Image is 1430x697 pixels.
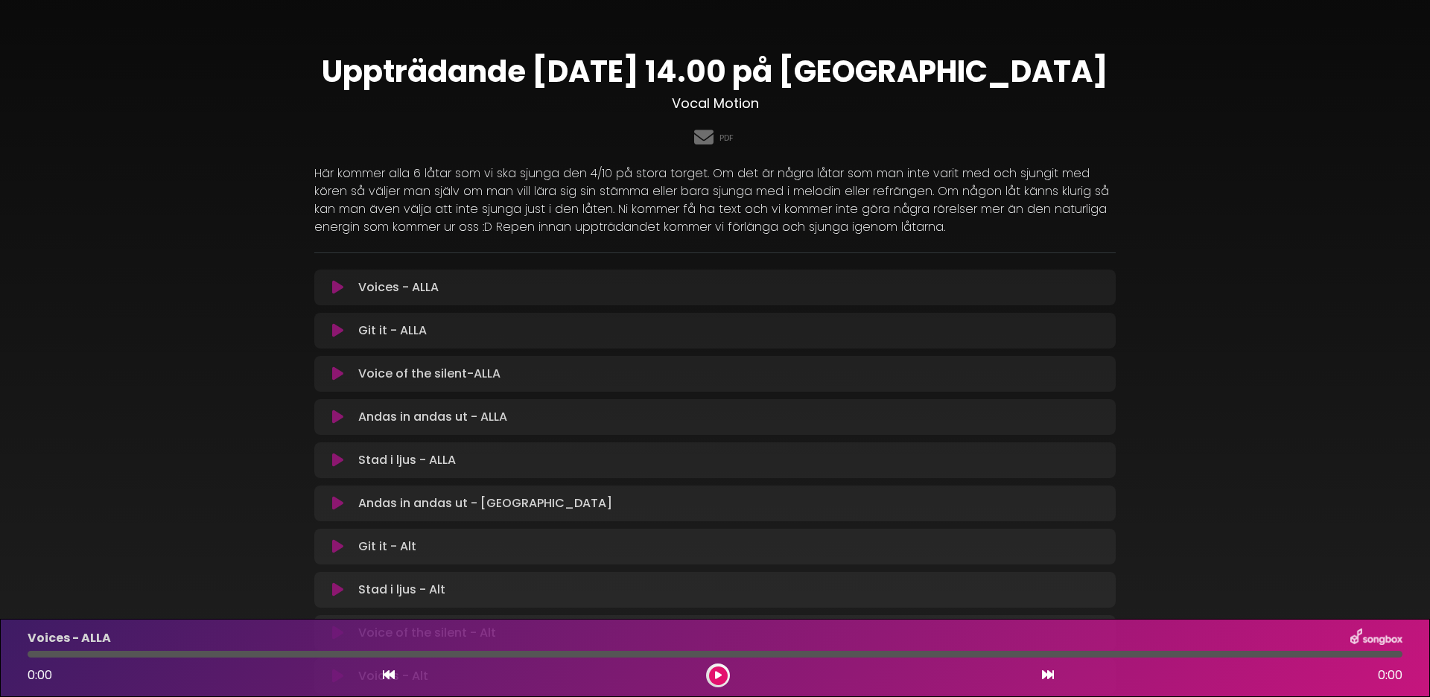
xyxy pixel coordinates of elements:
[719,132,734,144] a: PDF
[358,365,500,383] p: Voice of the silent-ALLA
[358,322,427,340] p: Git it - ALLA
[28,629,111,647] p: Voices - ALLA
[358,451,456,469] p: Stad i ljus - ALLA
[358,538,416,556] p: Git it - Alt
[314,95,1116,112] h3: Vocal Motion
[358,581,445,599] p: Stad i ljus - Alt
[1378,666,1402,684] span: 0:00
[358,494,612,512] p: Andas in andas ut - [GEOGRAPHIC_DATA]
[1350,628,1402,648] img: songbox-logo-white.png
[358,408,507,426] p: Andas in andas ut - ALLA
[358,279,439,296] p: Voices - ALLA
[28,666,52,684] span: 0:00
[314,165,1116,236] p: Här kommer alla 6 låtar som vi ska sjunga den 4/10 på stora torget. Om det är några låtar som man...
[314,54,1116,89] h1: Uppträdande [DATE] 14.00 på [GEOGRAPHIC_DATA]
